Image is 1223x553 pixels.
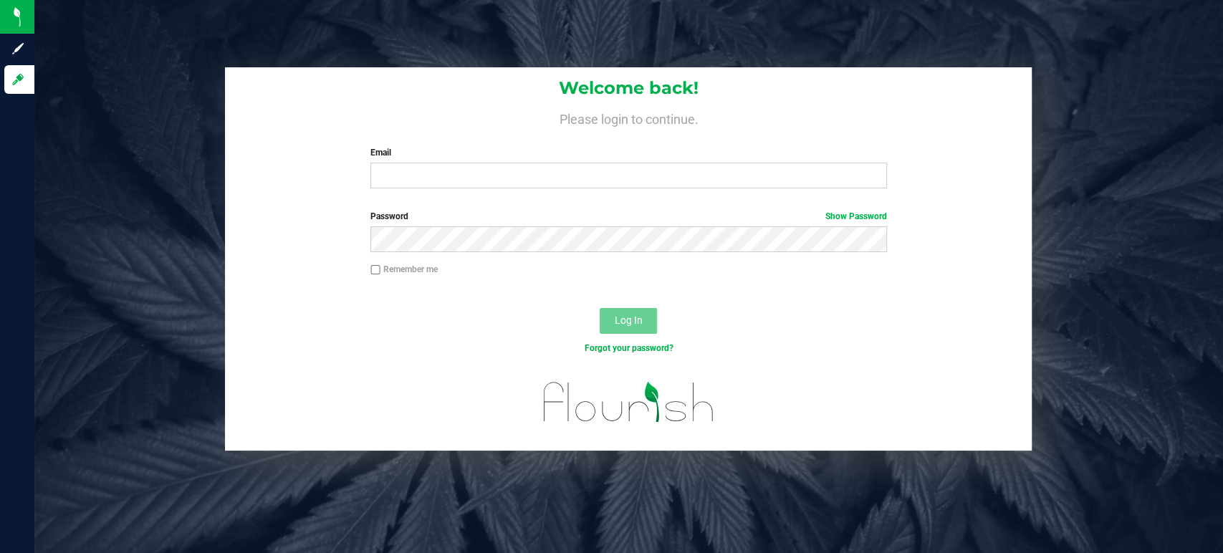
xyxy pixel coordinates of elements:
[370,146,887,159] label: Email
[370,263,438,276] label: Remember me
[225,79,1032,97] h1: Welcome back!
[11,42,25,56] inline-svg: Sign up
[825,211,887,221] a: Show Password
[11,72,25,87] inline-svg: Log in
[600,308,657,334] button: Log In
[370,211,408,221] span: Password
[370,265,380,275] input: Remember me
[225,109,1032,126] h4: Please login to continue.
[528,370,729,435] img: flourish_logo.svg
[615,314,643,326] span: Log In
[584,343,673,353] a: Forgot your password?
